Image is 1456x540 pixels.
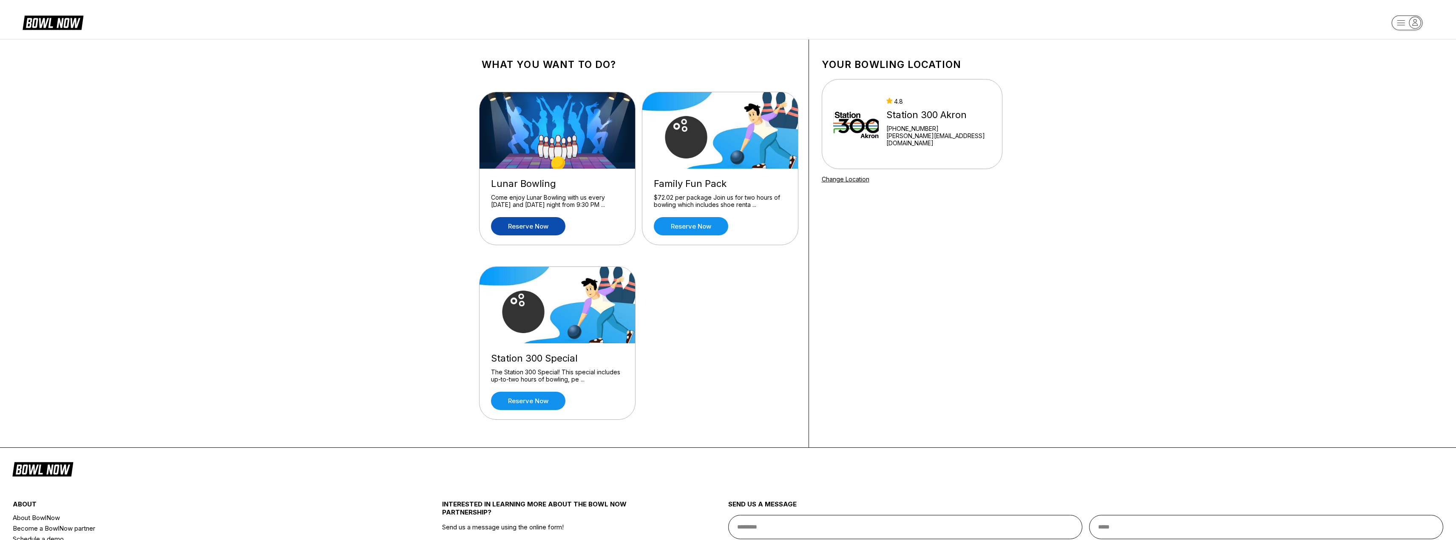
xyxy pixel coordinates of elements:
h1: Your bowling location [822,59,1002,71]
a: About BowlNow [13,512,370,523]
img: Lunar Bowling [480,92,636,169]
div: [PHONE_NUMBER] [886,125,991,132]
div: Family Fun Pack [654,178,786,189]
a: Reserve now [491,217,565,235]
div: Station 300 Akron [886,109,991,121]
img: Station 300 Akron [833,92,879,156]
div: about [13,500,370,512]
a: Become a BowlNow partner [13,523,370,534]
div: $72.02 per package Join us for two hours of bowling which includes shoe renta ... [654,194,786,209]
div: Lunar Bowling [491,178,624,189]
img: Family Fun Pack [642,92,799,169]
a: Reserve now [654,217,728,235]
a: Reserve now [491,392,565,410]
div: The Station 300 Special! This special includes up-to-two hours of bowling, pe ... [491,368,624,383]
div: INTERESTED IN LEARNING MORE ABOUT THE BOWL NOW PARTNERSHIP? [442,500,657,523]
img: Station 300 Special [480,267,636,343]
div: 4.8 [886,98,991,105]
a: Change Location [822,175,869,183]
div: Station 300 Special [491,353,624,364]
h1: What you want to do? [482,59,796,71]
div: send us a message [728,500,1444,515]
div: Come enjoy Lunar Bowling with us every [DATE] and [DATE] night from 9:30 PM ... [491,194,624,209]
a: [PERSON_NAME][EMAIL_ADDRESS][DOMAIN_NAME] [886,132,991,147]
